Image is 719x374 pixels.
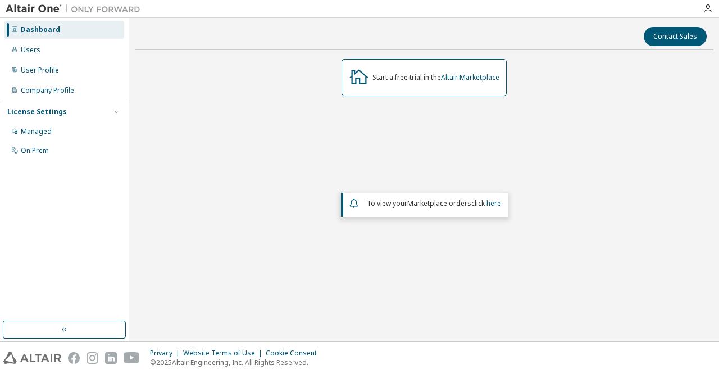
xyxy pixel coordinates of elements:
[21,46,40,55] div: Users
[105,352,117,364] img: linkedin.svg
[644,27,707,46] button: Contact Sales
[21,127,52,136] div: Managed
[150,358,324,367] p: © 2025 Altair Engineering, Inc. All Rights Reserved.
[3,352,61,364] img: altair_logo.svg
[6,3,146,15] img: Altair One
[183,349,266,358] div: Website Terms of Use
[7,107,67,116] div: License Settings
[367,199,501,208] span: To view your click
[441,73,499,82] a: Altair Marketplace
[68,352,80,364] img: facebook.svg
[21,86,74,95] div: Company Profile
[266,349,324,358] div: Cookie Consent
[124,352,140,364] img: youtube.svg
[21,146,49,155] div: On Prem
[407,199,471,208] em: Marketplace orders
[486,199,501,208] a: here
[87,352,98,364] img: instagram.svg
[372,73,499,82] div: Start a free trial in the
[21,25,60,34] div: Dashboard
[150,349,183,358] div: Privacy
[21,66,59,75] div: User Profile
